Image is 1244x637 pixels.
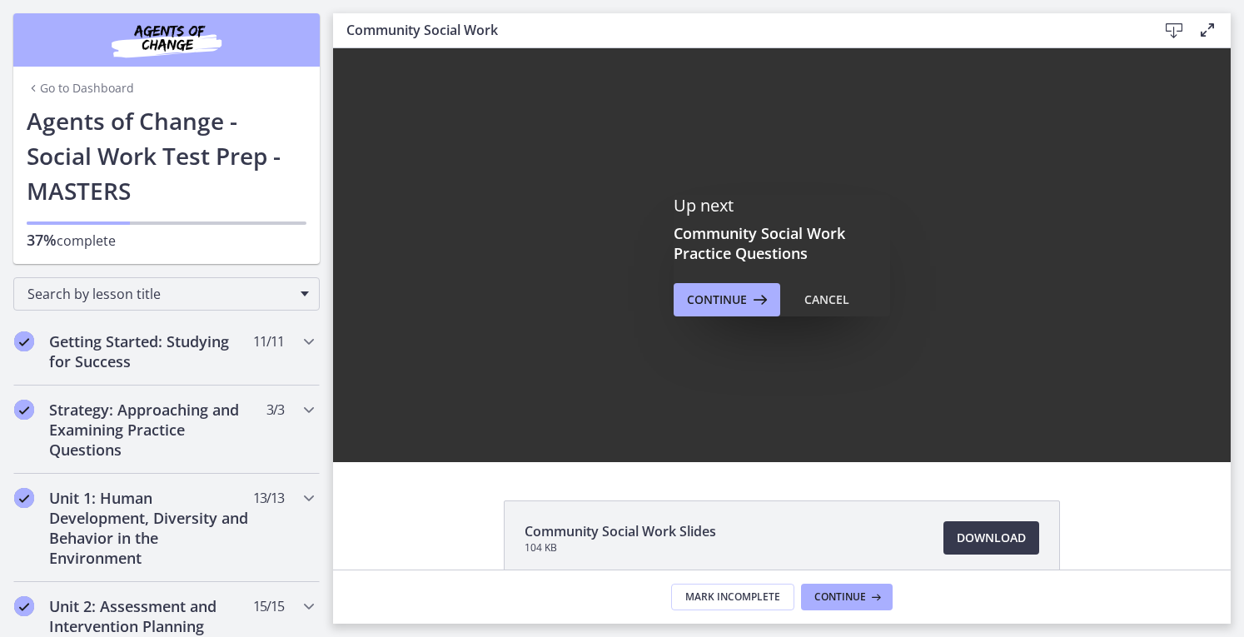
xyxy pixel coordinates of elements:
[14,331,34,351] i: Completed
[13,277,320,311] div: Search by lesson title
[525,541,716,555] span: 104 KB
[27,80,134,97] a: Go to Dashboard
[27,230,57,250] span: 37%
[525,521,716,541] span: Community Social Work Slides
[27,230,306,251] p: complete
[943,521,1039,555] a: Download
[14,596,34,616] i: Completed
[801,584,893,610] button: Continue
[27,103,306,208] h1: Agents of Change - Social Work Test Prep - MASTERS
[266,400,284,420] span: 3 / 3
[346,20,1131,40] h3: Community Social Work
[27,285,292,303] span: Search by lesson title
[685,590,780,604] span: Mark Incomplete
[49,331,252,371] h2: Getting Started: Studying for Success
[674,223,890,263] h3: Community Social Work Practice Questions
[67,20,266,60] img: Agents of Change
[49,400,252,460] h2: Strategy: Approaching and Examining Practice Questions
[49,596,252,636] h2: Unit 2: Assessment and Intervention Planning
[804,290,849,310] div: Cancel
[253,331,284,351] span: 11 / 11
[674,195,890,216] p: Up next
[253,488,284,508] span: 13 / 13
[49,488,252,568] h2: Unit 1: Human Development, Diversity and Behavior in the Environment
[687,290,747,310] span: Continue
[14,488,34,508] i: Completed
[253,596,284,616] span: 15 / 15
[14,400,34,420] i: Completed
[814,590,866,604] span: Continue
[957,528,1026,548] span: Download
[791,283,863,316] button: Cancel
[671,584,794,610] button: Mark Incomplete
[674,283,780,316] button: Continue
